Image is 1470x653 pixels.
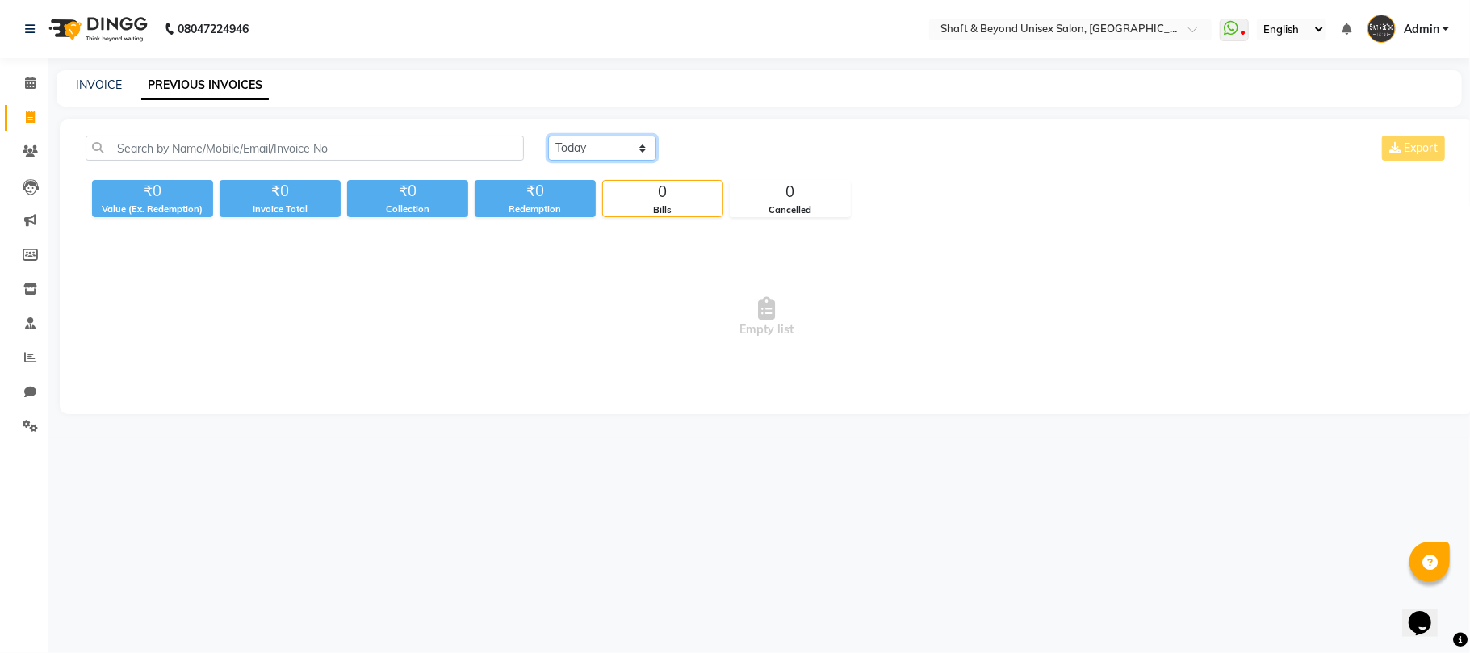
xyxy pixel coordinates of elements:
div: ₹0 [220,180,341,203]
div: Redemption [475,203,596,216]
div: Cancelled [731,203,850,217]
div: ₹0 [92,180,213,203]
div: 0 [731,181,850,203]
img: logo [41,6,152,52]
iframe: chat widget [1402,588,1454,637]
div: Collection [347,203,468,216]
span: Empty list [86,237,1448,398]
input: Search by Name/Mobile/Email/Invoice No [86,136,524,161]
div: 0 [603,181,722,203]
div: ₹0 [475,180,596,203]
div: Value (Ex. Redemption) [92,203,213,216]
a: INVOICE [76,77,122,92]
span: Admin [1404,21,1439,38]
img: Admin [1367,15,1396,43]
a: PREVIOUS INVOICES [141,71,269,100]
div: Invoice Total [220,203,341,216]
div: Bills [603,203,722,217]
b: 08047224946 [178,6,249,52]
div: ₹0 [347,180,468,203]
